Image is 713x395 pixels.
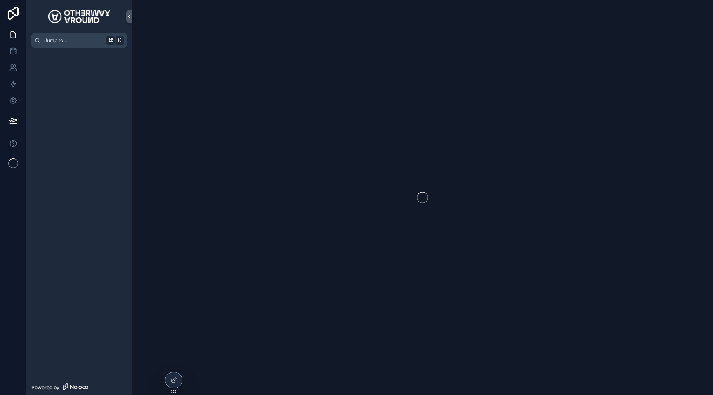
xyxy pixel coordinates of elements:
div: scrollable content [26,48,132,63]
span: K [116,37,123,44]
img: App logo [48,10,110,23]
a: Powered by [26,380,132,395]
span: Jump to... [44,37,103,44]
span: Powered by [31,384,59,391]
button: Jump to...K [31,33,127,48]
